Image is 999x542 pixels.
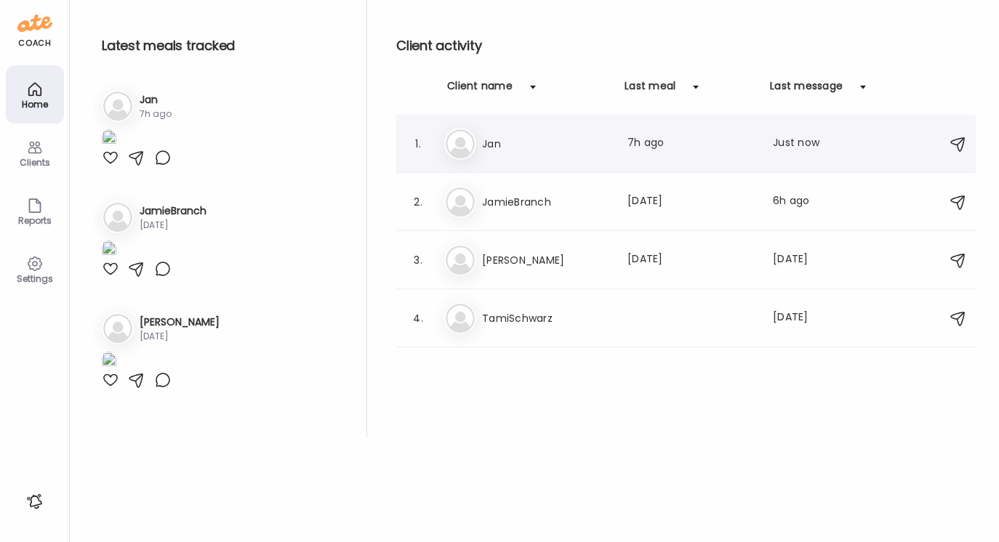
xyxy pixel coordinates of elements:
div: 3. [409,251,427,269]
h3: [PERSON_NAME] [482,251,610,269]
div: 2. [409,193,427,211]
div: coach [18,37,51,49]
img: images%2F34M9xvfC7VOFbuVuzn79gX2qEI22%2FtkReTdtFBbE4XcKTOkzK%2FSu50waWnP4U7VrOt650O_1080 [102,352,116,371]
h3: JamieBranch [140,203,206,219]
div: Reports [9,216,61,225]
div: 1. [409,135,427,153]
img: bg-avatar-default.svg [103,92,132,121]
div: [DATE] [773,251,830,269]
img: bg-avatar-default.svg [446,187,475,217]
div: Client name [447,78,513,102]
div: Home [9,100,61,109]
div: Settings [9,274,61,283]
div: Just now [773,135,830,153]
img: bg-avatar-default.svg [446,129,475,158]
h3: JamieBranch [482,193,610,211]
img: bg-avatar-default.svg [103,314,132,343]
div: [DATE] [627,193,755,211]
img: bg-avatar-default.svg [446,246,475,275]
div: [DATE] [140,219,206,232]
h3: Jan [482,135,610,153]
div: [DATE] [140,330,220,343]
h3: TamiSchwarz [482,310,610,327]
img: bg-avatar-default.svg [446,304,475,333]
div: 7h ago [627,135,755,153]
h2: Client activity [396,35,976,57]
div: Last message [770,78,843,102]
img: bg-avatar-default.svg [103,203,132,232]
div: Clients [9,158,61,167]
h3: Jan [140,92,172,108]
div: [DATE] [627,251,755,269]
img: images%2FXImTVQBs16eZqGQ4AKMzePIDoFr2%2Fv4BzdVf0LkiG8IUrWa5l%2FJN8mV10JXwwzb15rJvz8_1080 [102,240,116,260]
div: [DATE] [773,310,830,327]
img: ate [17,12,52,35]
div: 4. [409,310,427,327]
div: 7h ago [140,108,172,121]
div: Last meal [625,78,675,102]
div: 6h ago [773,193,830,211]
h3: [PERSON_NAME] [140,315,220,330]
img: images%2FgxsDnAh2j9WNQYhcT5jOtutxUNC2%2FvZPhQAlv0gJwIO12mlG5%2FYfwhOo4F2OJkeY4sNiP9_1080 [102,129,116,149]
h2: Latest meals tracked [102,35,343,57]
